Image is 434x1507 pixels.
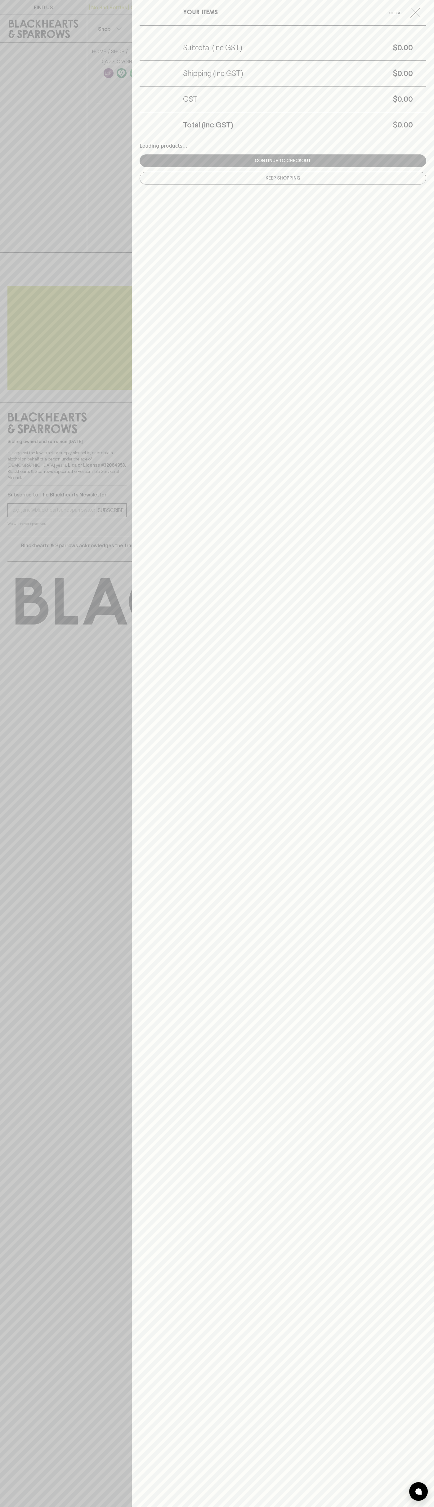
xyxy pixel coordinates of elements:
img: bubble-icon [415,1488,422,1495]
button: Close [382,8,425,18]
div: Loading products... [140,142,426,150]
span: Close [382,10,408,16]
h5: Shipping (inc GST) [183,69,243,78]
h5: $0.00 [242,43,413,53]
h5: $0.00 [198,94,413,104]
button: Keep Shopping [140,172,426,184]
h5: Subtotal (inc GST) [183,43,242,53]
h5: Total (inc GST) [183,120,233,130]
h5: $0.00 [243,69,413,78]
h5: $0.00 [233,120,413,130]
h6: YOUR ITEMS [183,8,218,18]
h5: GST [183,94,198,104]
